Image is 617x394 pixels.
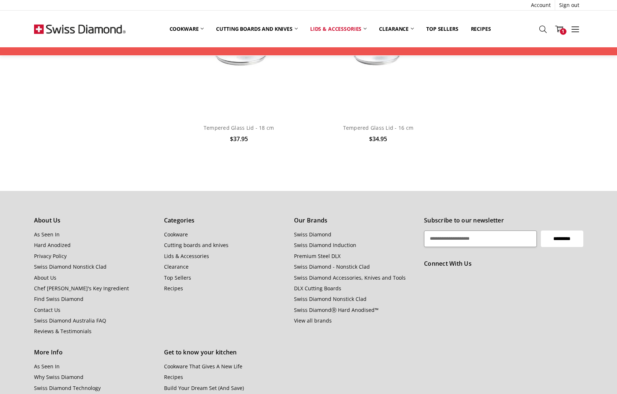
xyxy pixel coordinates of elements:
a: Recipes [465,21,497,37]
a: View all brands [294,317,332,324]
a: Chef [PERSON_NAME]'s Key Ingredient [34,285,129,292]
a: Swiss Diamond Accessories, Knives and Tools [294,274,406,281]
a: Recipes [164,285,183,292]
a: Premium Steel DLX [294,253,341,259]
h5: Get to know your kitchen [164,348,286,357]
a: Swiss Diamond Nonstick Clad [34,263,107,270]
h5: Connect With Us [424,259,583,269]
a: Swiss Diamond Nonstick Clad [294,295,367,302]
a: Cutting boards and knives [164,242,228,248]
a: Top Sellers [420,21,464,37]
a: Recipes [164,373,183,380]
a: Cookware [164,231,188,238]
span: $34.95 [369,135,387,143]
h5: Subscribe to our newsletter [424,216,583,225]
a: Hard Anodized [34,242,71,248]
a: Lids & Accessories [164,253,209,259]
img: Free Shipping On Every Order [34,11,126,47]
a: Swiss Diamond - Nonstick Clad [294,263,370,270]
a: Clearance [164,263,189,270]
a: Lids & Accessories [304,21,373,37]
a: DLX Cutting Boards [294,285,341,292]
a: Tempered Glass Lid - 18 cm [204,124,274,131]
a: Swiss DiamondⓇ Hard Anodised™ [294,306,379,313]
a: Top Sellers [164,274,191,281]
a: Reviews & Testimonials [34,328,92,335]
a: Swiss Diamond Australia FAQ [34,317,106,324]
a: Find Swiss Diamond [34,295,83,302]
a: Cutting boards and knives [210,21,304,37]
a: Contact Us [34,306,60,313]
a: Swiss Diamond [294,231,331,238]
a: As Seen In [34,231,60,238]
a: Cookware [163,21,210,37]
a: Why Swiss Diamond [34,373,83,380]
a: Clearance [373,21,420,37]
a: Cookware That Gives A New Life [164,363,242,370]
a: Swiss Diamond Induction [294,242,356,248]
h5: About Us [34,216,156,225]
span: 1 [560,28,566,35]
h5: Categories [164,216,286,225]
span: $37.95 [230,135,248,143]
h5: Our Brands [294,216,416,225]
a: 1 [551,20,567,38]
a: As Seen In [34,363,60,370]
a: Swiss Diamond Technology [34,384,101,391]
a: Build Your Dream Set (And Save) [164,384,244,391]
a: Privacy Policy [34,253,67,259]
a: About Us [34,274,56,281]
a: Tempered Glass Lid - 16 cm [343,124,414,131]
h5: More Info [34,348,156,357]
